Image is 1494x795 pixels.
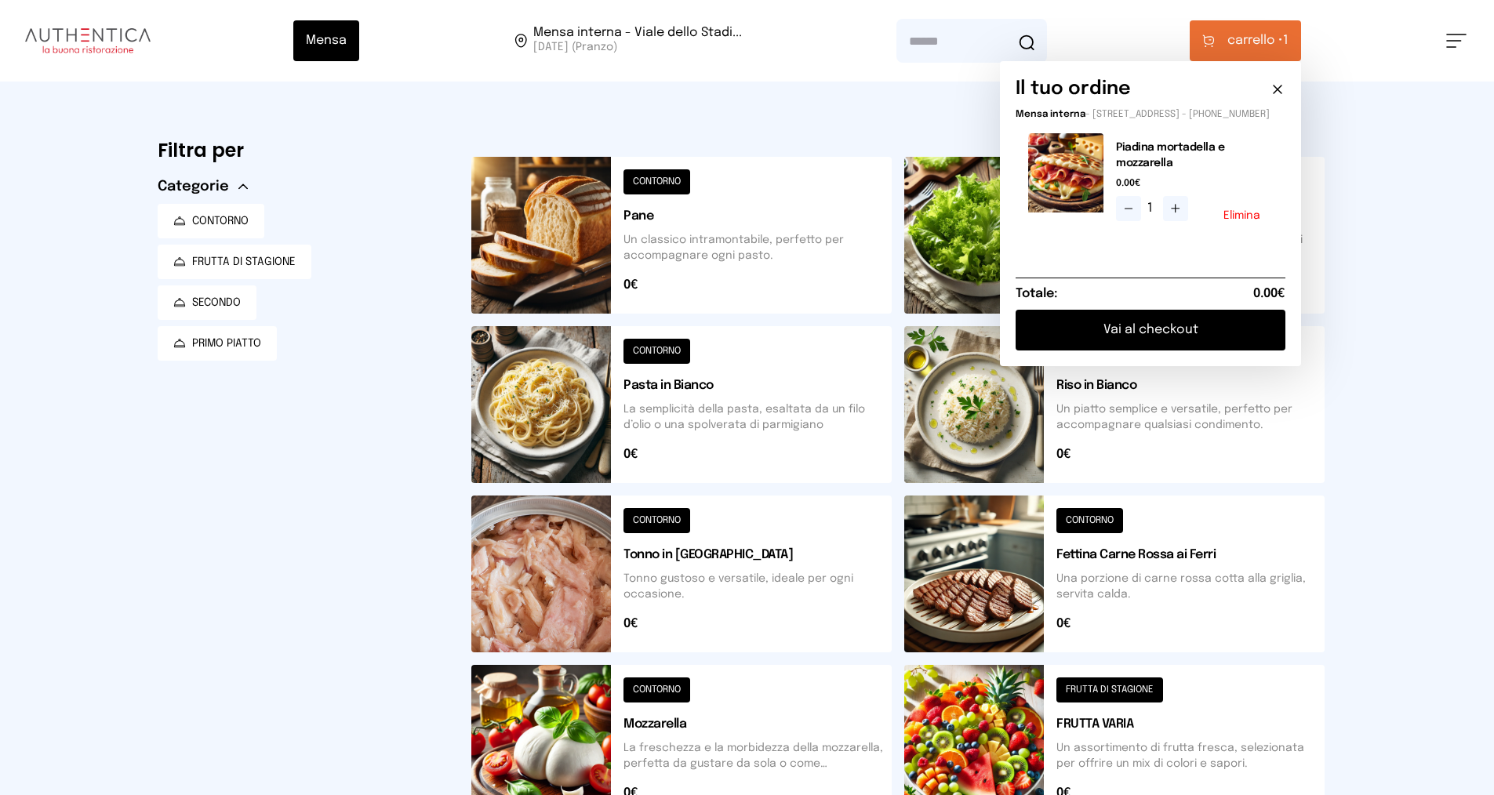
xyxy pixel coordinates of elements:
[158,285,256,320] button: SECONDO
[1147,199,1157,218] span: 1
[533,27,742,55] span: Viale dello Stadio, 77, 05100 Terni TR, Italia
[1016,110,1085,119] span: Mensa interna
[158,245,311,279] button: FRUTTA DI STAGIONE
[1223,210,1260,221] button: Elimina
[1227,31,1283,50] span: carrello •
[1028,133,1103,212] img: media
[192,336,261,351] span: PRIMO PIATTO
[25,28,151,53] img: logo.8f33a47.png
[1016,77,1131,102] h6: Il tuo ordine
[158,138,446,163] h6: Filtra per
[1227,31,1289,50] span: 1
[1016,108,1285,121] p: - [STREET_ADDRESS] - [PHONE_NUMBER]
[1016,310,1285,350] button: Vai al checkout
[533,39,742,55] span: [DATE] (Pranzo)
[1116,177,1273,190] span: 0.00€
[192,295,241,310] span: SECONDO
[1253,285,1285,303] span: 0.00€
[158,176,248,198] button: Categorie
[158,326,277,361] button: PRIMO PIATTO
[192,213,249,229] span: CONTORNO
[1116,140,1273,171] h2: Piadina mortadella e mozzarella
[192,254,296,270] span: FRUTTA DI STAGIONE
[158,176,229,198] span: Categorie
[158,204,264,238] button: CONTORNO
[1016,285,1057,303] h6: Totale:
[1190,20,1301,61] button: carrello •1
[293,20,359,61] button: Mensa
